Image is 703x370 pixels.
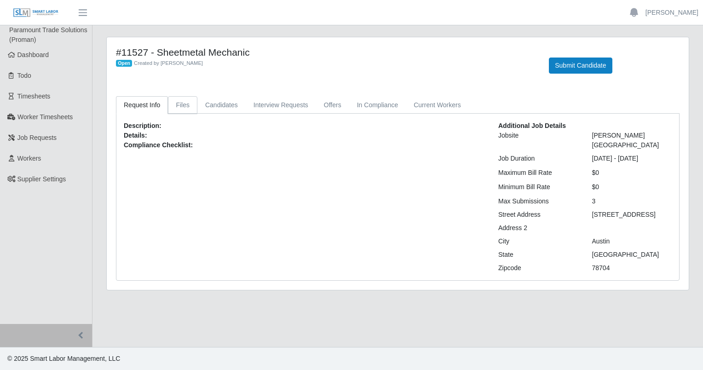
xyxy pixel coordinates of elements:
b: Details: [124,132,147,139]
b: Compliance Checklist: [124,141,193,149]
div: Minimum Bill Rate [491,182,585,192]
a: Files [168,96,197,114]
a: [PERSON_NAME] [645,8,698,17]
div: Max Submissions [491,197,585,206]
div: Maximum Bill Rate [491,168,585,178]
span: Worker Timesheets [17,113,73,121]
a: Request Info [116,96,168,114]
span: Supplier Settings [17,175,66,183]
div: Zipcode [491,263,585,273]
div: Address 2 [491,223,585,233]
div: [DATE] - [DATE] [585,154,679,163]
div: [STREET_ADDRESS] [585,210,679,220]
div: Street Address [491,210,585,220]
a: Interview Requests [246,96,316,114]
span: Paramount Trade Solutions (Proman) [9,26,87,43]
div: State [491,250,585,260]
a: In Compliance [349,96,406,114]
div: Jobsite [491,131,585,150]
button: Submit Candidate [549,58,612,74]
span: © 2025 Smart Labor Management, LLC [7,355,120,362]
div: 78704 [585,263,679,273]
a: Offers [316,96,349,114]
b: Description: [124,122,161,129]
span: Open [116,60,132,67]
span: Workers [17,155,41,162]
span: Timesheets [17,92,51,100]
div: $0 [585,168,679,178]
a: Current Workers [406,96,468,114]
span: Todo [17,72,31,79]
div: City [491,237,585,246]
div: Austin [585,237,679,246]
div: Job Duration [491,154,585,163]
h4: #11527 - Sheetmetal Mechanic [116,46,535,58]
b: Additional Job Details [498,122,566,129]
span: Created by [PERSON_NAME] [134,60,203,66]
div: $0 [585,182,679,192]
span: Dashboard [17,51,49,58]
div: 3 [585,197,679,206]
img: SLM Logo [13,8,59,18]
span: Job Requests [17,134,57,141]
a: Candidates [197,96,246,114]
div: [PERSON_NAME][GEOGRAPHIC_DATA] [585,131,679,150]
div: [GEOGRAPHIC_DATA] [585,250,679,260]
